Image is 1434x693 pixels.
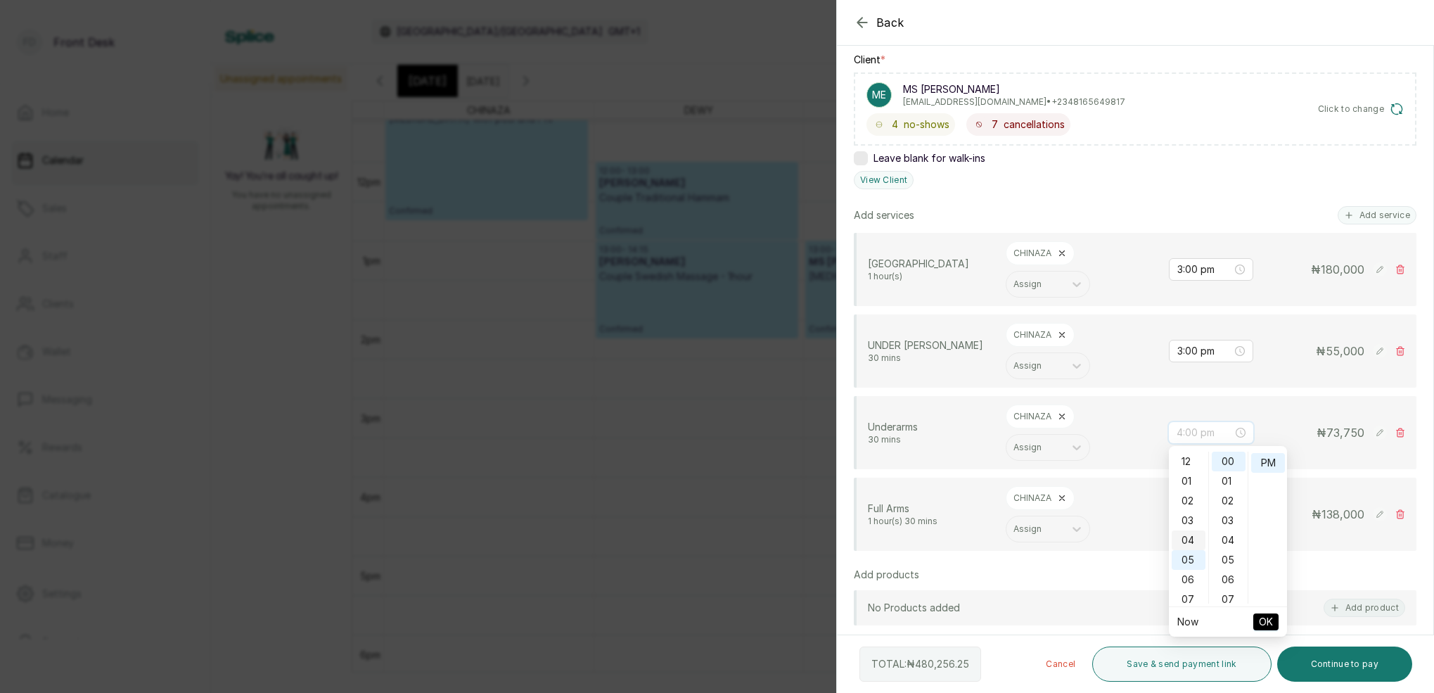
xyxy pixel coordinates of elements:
div: 05 [1172,550,1205,570]
p: CHINAZA [1013,411,1051,422]
span: 138,000 [1321,507,1364,521]
input: Select time [1177,343,1232,359]
div: 01 [1212,471,1246,491]
div: 03 [1212,511,1246,530]
div: 02 [1172,491,1205,511]
p: ₦ [1316,343,1364,360]
button: Click to change [1318,102,1404,116]
input: Select time [1177,425,1233,440]
button: Continue to pay [1277,647,1413,682]
div: 03 [1172,511,1205,530]
div: 00 [1212,452,1246,471]
p: Add products [854,568,919,582]
div: 01 [1172,471,1205,491]
p: Add services [854,208,914,222]
p: ₦ [1311,261,1364,278]
span: 55,000 [1326,344,1364,358]
p: Full Arms [868,502,994,516]
span: no-shows [904,117,949,132]
span: 73,750 [1326,426,1364,440]
p: Underarms [868,420,994,434]
button: Back [854,14,904,31]
p: CHINAZA [1013,492,1051,504]
span: Leave blank for walk-ins [873,151,985,165]
p: 1 hour(s) 30 mins [868,516,994,527]
div: 06 [1212,570,1246,590]
div: 04 [1212,530,1246,550]
p: ME [872,88,886,102]
span: 480,256.25 [915,658,969,670]
div: 07 [1212,590,1246,609]
button: Cancel [1035,647,1087,682]
button: Add product [1324,599,1405,617]
p: [EMAIL_ADDRESS][DOMAIN_NAME] • +234 8165649817 [903,96,1125,108]
p: [GEOGRAPHIC_DATA] [868,257,994,271]
span: Back [876,14,904,31]
input: Select time [1177,262,1232,277]
span: 4 [892,117,898,132]
div: 07 [1172,590,1205,609]
p: TOTAL: ₦ [871,657,969,671]
span: 7 [992,117,998,132]
div: 05 [1212,550,1246,570]
span: 180,000 [1321,262,1364,276]
button: Save & send payment link [1092,647,1271,682]
p: 1 hour(s) [868,271,994,282]
div: 02 [1212,491,1246,511]
a: Now [1177,616,1198,628]
div: 12 [1172,452,1205,471]
label: Client [854,53,885,67]
span: cancellations [1004,117,1065,132]
p: ₦ [1317,424,1364,441]
p: CHINAZA [1013,329,1051,341]
p: ₦ [1312,506,1364,523]
p: 30 mins [868,352,994,364]
p: 30 mins [868,434,994,445]
button: View Client [854,171,914,189]
span: OK [1259,609,1273,635]
div: PM [1251,453,1285,473]
p: UNDER [PERSON_NAME] [868,338,994,352]
span: Click to change [1318,103,1385,115]
button: OK [1253,613,1279,630]
button: Add service [1338,206,1416,224]
div: 04 [1172,530,1205,550]
p: MS [PERSON_NAME] [903,82,1125,96]
p: No Products added [868,601,960,615]
p: CHINAZA [1013,248,1051,259]
div: 06 [1172,570,1205,590]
